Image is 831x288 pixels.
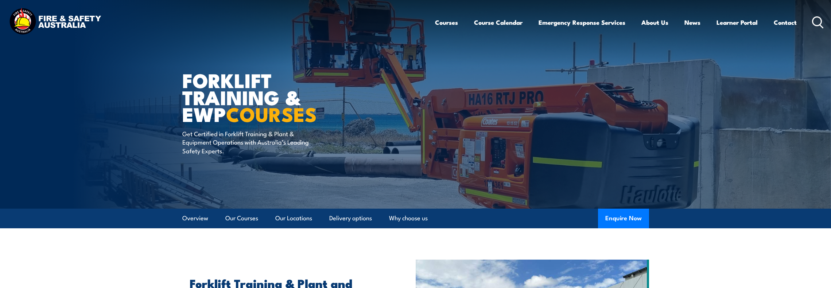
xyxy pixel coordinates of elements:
[539,13,625,32] a: Emergency Response Services
[774,13,797,32] a: Contact
[329,209,372,228] a: Delivery options
[182,71,362,122] h1: Forklift Training & EWP
[389,209,428,228] a: Why choose us
[435,13,458,32] a: Courses
[474,13,523,32] a: Course Calendar
[182,129,315,155] p: Get Certified in Forklift Training & Plant & Equipment Operations with Australia’s Leading Safety...
[182,209,208,228] a: Overview
[275,209,312,228] a: Our Locations
[641,13,668,32] a: About Us
[226,98,317,129] strong: COURSES
[684,13,700,32] a: News
[598,209,649,228] button: Enquire Now
[717,13,758,32] a: Learner Portal
[225,209,258,228] a: Our Courses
